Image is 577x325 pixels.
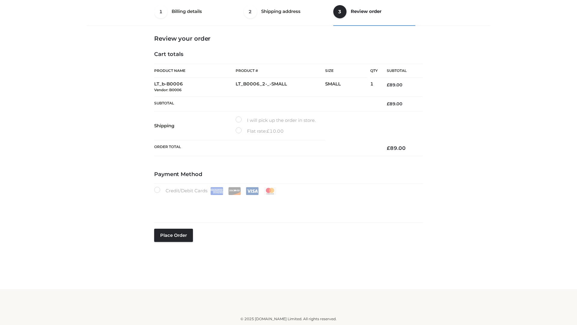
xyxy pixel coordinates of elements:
img: Amex [210,187,223,195]
img: Discover [228,187,241,195]
h4: Payment Method [154,171,423,178]
img: Mastercard [264,187,276,195]
td: SMALL [325,78,370,97]
td: LT_B0006_2-_-SMALL [236,78,325,97]
bdi: 89.00 [387,101,402,107]
label: I will pick up the order in store. [236,116,316,124]
th: Shipping [154,111,236,140]
h3: Review your order [154,35,423,42]
iframe: Secure payment input frame [153,194,422,216]
span: £ [387,82,389,88]
div: © 2025 [DOMAIN_NAME] Limited. All rights reserved. [89,316,488,322]
th: Subtotal [154,96,378,111]
th: Order Total [154,140,378,156]
bdi: 89.00 [387,145,406,151]
label: Flat rate: [236,127,284,135]
td: 1 [370,78,378,97]
td: LT_b-B0006 [154,78,236,97]
h4: Cart totals [154,51,423,58]
img: Visa [246,187,259,195]
span: £ [267,128,270,134]
th: Size [325,64,367,78]
th: Product # [236,64,325,78]
label: Credit/Debit Cards [154,187,277,195]
small: Vendor: B0006 [154,88,182,92]
bdi: 89.00 [387,82,402,88]
span: £ [387,101,389,107]
span: £ [387,145,390,151]
th: Subtotal [378,64,423,78]
bdi: 10.00 [267,128,284,134]
th: Product Name [154,64,236,78]
button: Place order [154,229,193,242]
th: Qty [370,64,378,78]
